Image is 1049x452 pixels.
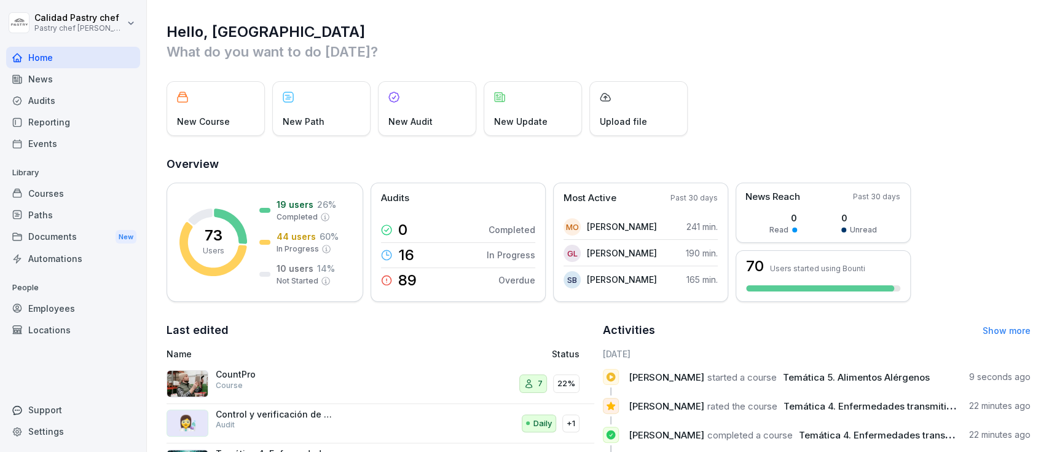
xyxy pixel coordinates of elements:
[6,298,140,319] a: Employees
[398,223,407,237] p: 0
[686,220,718,233] p: 241 min.
[783,371,930,383] span: Temática 5. Alimentos Alérgenos
[6,248,140,269] a: Automations
[969,429,1031,441] p: 22 minutes ago
[167,156,1031,173] h2: Overview
[388,115,433,128] p: New Audit
[216,419,235,430] p: Audit
[498,274,535,287] p: Overdue
[587,247,657,260] p: [PERSON_NAME]
[6,319,140,341] a: Locations
[6,183,140,204] a: Courses
[6,133,140,154] a: Events
[670,192,718,204] p: Past 30 days
[167,322,594,339] h2: Last edited
[629,429,704,441] span: [PERSON_NAME]
[587,220,657,233] p: [PERSON_NAME]
[769,212,797,224] p: 0
[277,244,319,255] p: In Progress
[6,226,140,248] a: DocumentsNew
[969,400,1031,412] p: 22 minutes ago
[567,418,575,430] p: +1
[629,400,704,412] span: [PERSON_NAME]
[587,273,657,286] p: [PERSON_NAME]
[167,370,208,397] img: nanuqyb3jmpxevmk16xmqivn.png
[177,115,230,128] p: New Course
[489,223,535,236] p: Completed
[6,111,140,133] a: Reporting
[167,42,1031,61] p: What do you want to do [DATE]?
[398,273,417,288] p: 89
[34,24,124,33] p: Pastry chef [PERSON_NAME] y Cocina gourmet
[853,191,900,202] p: Past 30 days
[34,13,124,23] p: Calidad Pastry chef
[564,218,581,236] div: MO
[116,230,136,244] div: New
[6,90,140,111] a: Audits
[707,400,777,412] span: rated the course
[746,259,764,274] h3: 70
[277,212,318,223] p: Completed
[564,245,581,262] div: GL
[277,198,313,211] p: 19 users
[6,399,140,421] div: Support
[216,369,339,380] p: CountPro
[769,224,788,236] p: Read
[178,412,197,434] p: 👩‍🔬
[381,191,409,205] p: Audits
[983,325,1031,336] a: Show more
[533,418,552,430] p: Daily
[6,204,140,226] a: Paths
[600,115,647,128] p: Upload file
[6,278,140,298] p: People
[398,248,414,263] p: 16
[317,198,336,211] p: 26 %
[770,264,865,273] p: Users started using Bounti
[277,262,313,275] p: 10 users
[167,364,594,404] a: CountProCourse722%
[564,271,581,288] div: SB
[707,429,793,441] span: completed a course
[707,371,777,383] span: started a course
[216,380,243,391] p: Course
[6,226,140,248] div: Documents
[277,230,316,243] p: 44 users
[167,347,432,360] p: Name
[317,262,335,275] p: 14 %
[203,245,224,256] p: Users
[969,371,1031,383] p: 9 seconds ago
[6,68,140,90] a: News
[167,22,1031,42] h1: Hello, [GEOGRAPHIC_DATA]
[629,371,704,383] span: [PERSON_NAME]
[552,347,580,360] p: Status
[603,347,1031,360] h6: [DATE]
[564,191,616,205] p: Most Active
[283,115,324,128] p: New Path
[6,421,140,442] a: Settings
[538,378,543,390] p: 7
[686,273,718,286] p: 165 min.
[487,248,535,261] p: In Progress
[6,163,140,183] p: Library
[850,224,877,236] p: Unread
[205,228,222,243] p: 73
[494,115,548,128] p: New Update
[745,190,800,204] p: News Reach
[6,47,140,68] a: Home
[603,322,655,339] h2: Activities
[686,247,718,260] p: 190 min.
[277,276,318,287] p: Not Started
[167,404,594,444] a: 👩‍🔬Control y verificación de manipuladoresAuditDaily+1
[557,378,575,390] p: 22%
